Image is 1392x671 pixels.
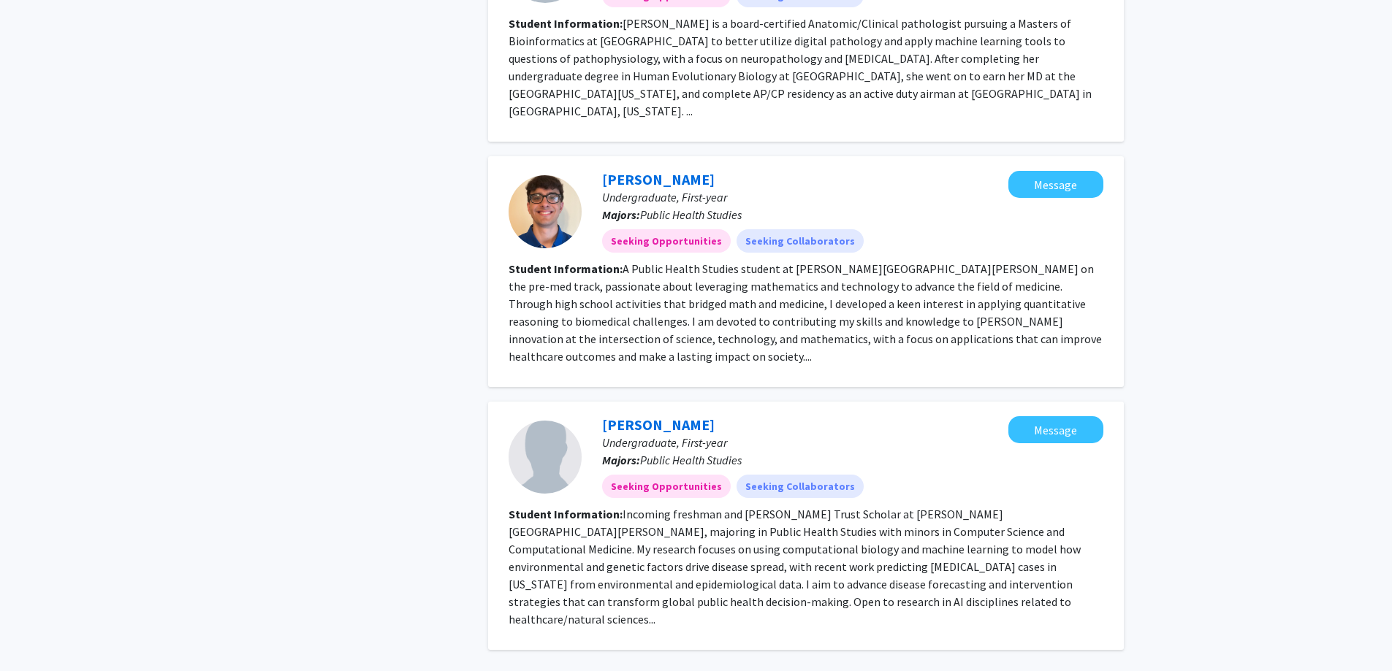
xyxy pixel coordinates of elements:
fg-read-more: Incoming freshman and [PERSON_NAME] Trust Scholar at [PERSON_NAME][GEOGRAPHIC_DATA][PERSON_NAME],... [509,507,1081,626]
span: Public Health Studies [640,453,742,467]
b: Student Information: [509,16,623,31]
fg-read-more: A Public Health Studies student at [PERSON_NAME][GEOGRAPHIC_DATA][PERSON_NAME] on the pre-med tra... [509,261,1102,364]
b: Student Information: [509,261,623,276]
fg-read-more: [PERSON_NAME] is a board-certified Anatomic/Clinical pathologist pursuing a Masters of Bioinforma... [509,16,1092,118]
span: Public Health Studies [640,207,742,222]
button: Message Amirmasoud Esmaeeli [1008,171,1103,198]
mat-chip: Seeking Collaborators [737,229,864,253]
mat-chip: Seeking Collaborators [737,475,864,498]
b: Student Information: [509,507,623,521]
a: [PERSON_NAME] [602,415,715,434]
b: Majors: [602,453,640,467]
span: Undergraduate, First-year [602,435,727,450]
iframe: Chat [11,605,62,660]
mat-chip: Seeking Opportunities [602,229,731,253]
span: Undergraduate, First-year [602,190,727,204]
button: Message Shubham Kale [1008,416,1103,443]
mat-chip: Seeking Opportunities [602,475,731,498]
b: Majors: [602,207,640,222]
a: [PERSON_NAME] [602,170,715,188]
